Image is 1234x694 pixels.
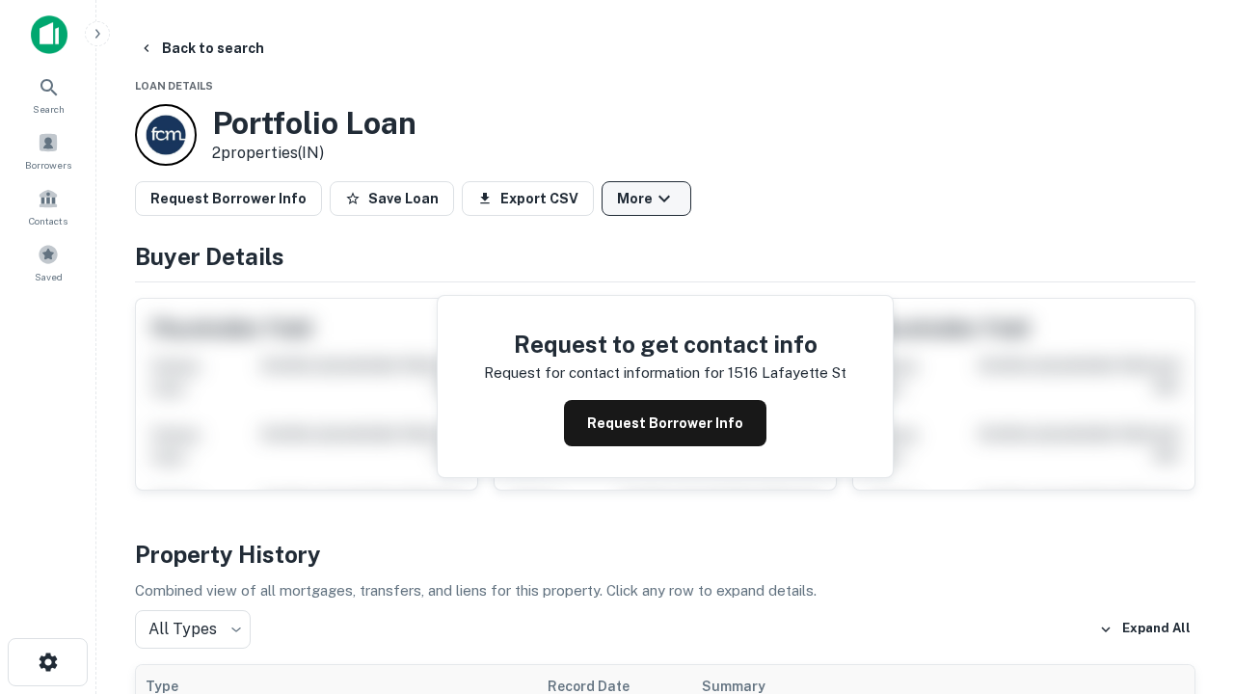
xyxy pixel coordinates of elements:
button: Request Borrower Info [135,181,322,216]
h4: Buyer Details [135,239,1195,274]
h4: Property History [135,537,1195,572]
p: Request for contact information for [484,361,724,385]
span: Borrowers [25,157,71,173]
h4: Request to get contact info [484,327,846,361]
span: Search [33,101,65,117]
a: Borrowers [6,124,91,176]
div: All Types [135,610,251,649]
a: Contacts [6,180,91,232]
p: Combined view of all mortgages, transfers, and liens for this property. Click any row to expand d... [135,579,1195,602]
span: Contacts [29,213,67,228]
span: Loan Details [135,80,213,92]
button: More [602,181,691,216]
button: Save Loan [330,181,454,216]
img: capitalize-icon.png [31,15,67,54]
button: Export CSV [462,181,594,216]
button: Request Borrower Info [564,400,766,446]
a: Search [6,68,91,120]
iframe: Chat Widget [1138,478,1234,571]
span: Saved [35,269,63,284]
h3: Portfolio Loan [212,105,416,142]
p: 2 properties (IN) [212,142,416,165]
button: Back to search [131,31,272,66]
a: Saved [6,236,91,288]
button: Expand All [1094,615,1195,644]
p: 1516 lafayette st [728,361,846,385]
